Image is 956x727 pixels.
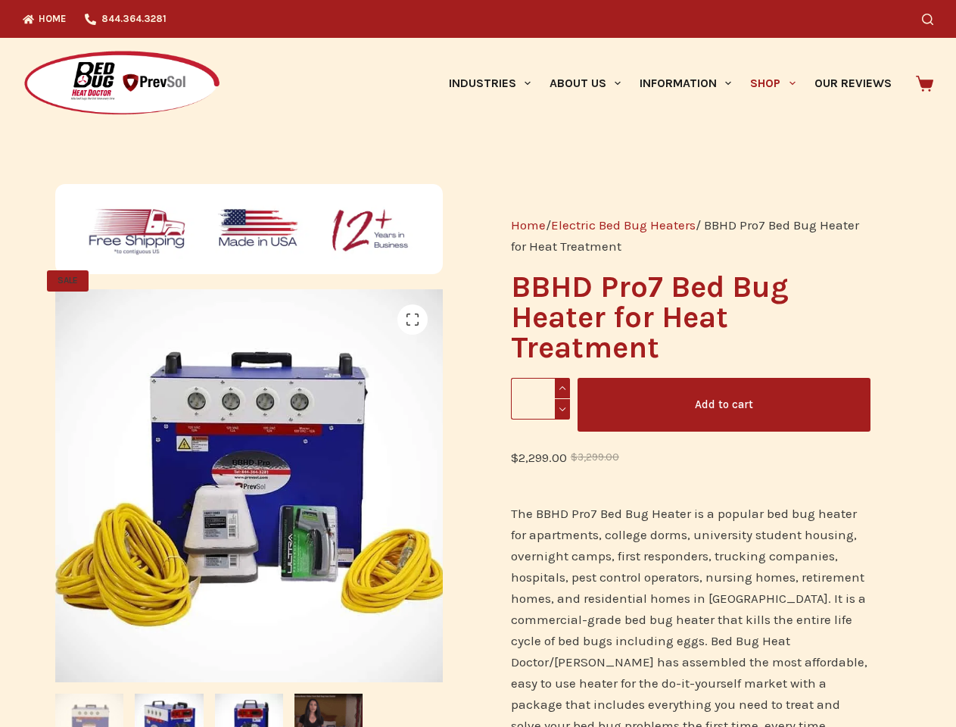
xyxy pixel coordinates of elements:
bdi: 3,299.00 [571,451,619,463]
h1: BBHD Pro7 Bed Bug Heater for Heat Treatment [511,272,870,363]
button: Add to cart [578,378,870,432]
input: Product quantity [511,378,570,420]
a: Information [631,38,741,129]
span: SALE [47,270,89,292]
img: BBHD Pro7 Bed Bug Heater for Heat Treatment [55,289,448,682]
nav: Breadcrumb [511,214,870,257]
a: Shop [741,38,805,129]
a: Our Reviews [805,38,901,129]
a: Home [511,217,546,232]
button: Search [922,14,933,25]
span: $ [571,451,578,463]
a: About Us [540,38,630,129]
img: Prevsol/Bed Bug Heat Doctor [23,50,221,117]
a: Electric Bed Bug Heaters [551,217,696,232]
bdi: 2,299.00 [511,450,567,465]
a: View full-screen image gallery [397,304,428,335]
nav: Primary [439,38,901,129]
a: Industries [439,38,540,129]
a: BBHD Pro7 Bed Bug Heater for Heat Treatment [55,476,448,491]
span: $ [511,450,518,465]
